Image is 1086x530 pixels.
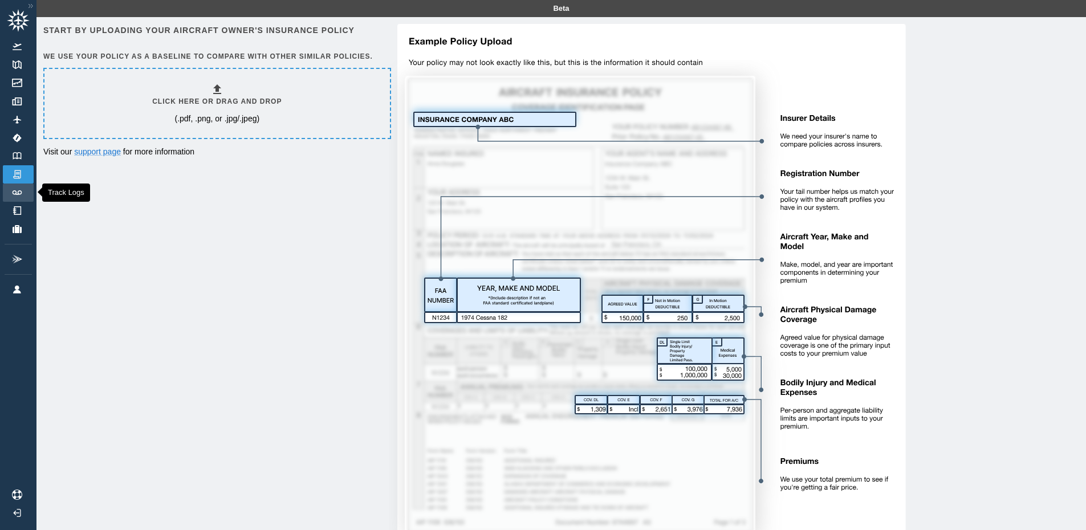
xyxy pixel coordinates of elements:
[74,147,121,156] a: support page
[174,113,259,124] p: (.pdf, .png, or .jpg/.jpeg)
[152,96,282,107] h6: Click here or drag and drop
[43,51,389,62] h6: We use your policy as a baseline to compare with other similar policies.
[43,24,389,36] h6: Start by uploading your aircraft owner's insurance policy
[43,146,389,157] p: Visit our for more information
